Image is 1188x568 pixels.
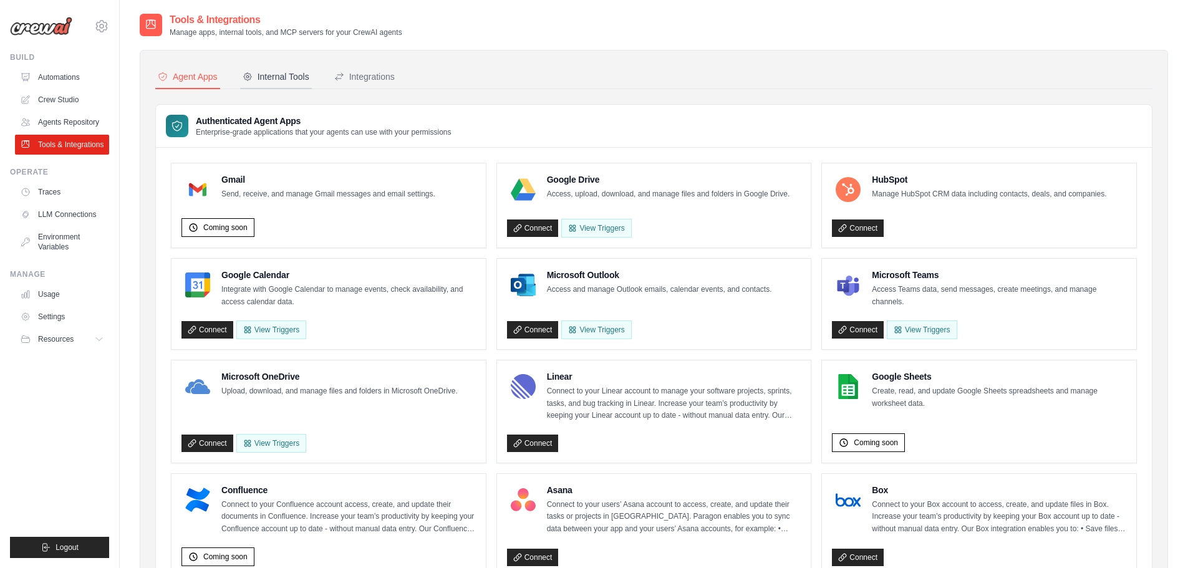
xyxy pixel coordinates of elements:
[185,272,210,297] img: Google Calendar Logo
[547,385,801,422] p: Connect to your Linear account to manage your software projects, sprints, tasks, and bug tracking...
[221,173,435,186] h4: Gmail
[221,370,458,383] h4: Microsoft OneDrive
[196,127,452,137] p: Enterprise-grade applications that your agents can use with your permissions
[196,115,452,127] h3: Authenticated Agent Apps
[561,219,631,238] : View Triggers
[236,434,306,453] : View Triggers
[15,284,109,304] a: Usage
[203,552,248,562] span: Coming soon
[507,549,559,566] a: Connect
[221,385,458,398] p: Upload, download, and manage files and folders in Microsoft OneDrive.
[836,488,861,513] img: Box Logo
[507,219,559,237] a: Connect
[547,499,801,536] p: Connect to your users’ Asana account to access, create, and update their tasks or projects in [GE...
[181,435,233,452] a: Connect
[15,112,109,132] a: Agents Repository
[547,284,772,296] p: Access and manage Outlook emails, calendar events, and contacts.
[872,484,1126,496] h4: Box
[872,269,1126,281] h4: Microsoft Teams
[185,177,210,202] img: Gmail Logo
[15,329,109,349] button: Resources
[547,188,790,201] p: Access, upload, download, and manage files and folders in Google Drive.
[507,321,559,339] a: Connect
[547,269,772,281] h4: Microsoft Outlook
[836,272,861,297] img: Microsoft Teams Logo
[872,499,1126,536] p: Connect to your Box account to access, create, and update files in Box. Increase your team’s prod...
[872,173,1106,186] h4: HubSpot
[15,227,109,257] a: Environment Variables
[203,223,248,233] span: Coming soon
[836,374,861,399] img: Google Sheets Logo
[221,269,476,281] h4: Google Calendar
[236,320,306,339] button: View Triggers
[243,70,309,83] div: Internal Tools
[887,320,957,339] : View Triggers
[15,205,109,224] a: LLM Connections
[15,307,109,327] a: Settings
[832,321,884,339] a: Connect
[547,370,801,383] h4: Linear
[10,537,109,558] button: Logout
[547,173,790,186] h4: Google Drive
[334,70,395,83] div: Integrations
[221,499,476,536] p: Connect to your Confluence account access, create, and update their documents in Confluence. Incr...
[158,70,218,83] div: Agent Apps
[10,52,109,62] div: Build
[511,374,536,399] img: Linear Logo
[511,272,536,297] img: Microsoft Outlook Logo
[170,12,402,27] h2: Tools & Integrations
[15,90,109,110] a: Crew Studio
[221,188,435,201] p: Send, receive, and manage Gmail messages and email settings.
[155,65,220,89] button: Agent Apps
[38,334,74,344] span: Resources
[511,177,536,202] img: Google Drive Logo
[56,542,79,552] span: Logout
[185,488,210,513] img: Confluence Logo
[10,269,109,279] div: Manage
[240,65,312,89] button: Internal Tools
[832,219,884,237] a: Connect
[332,65,397,89] button: Integrations
[221,484,476,496] h4: Confluence
[15,67,109,87] a: Automations
[872,188,1106,201] p: Manage HubSpot CRM data including contacts, deals, and companies.
[221,284,476,308] p: Integrate with Google Calendar to manage events, check availability, and access calendar data.
[872,385,1126,410] p: Create, read, and update Google Sheets spreadsheets and manage worksheet data.
[185,374,210,399] img: Microsoft OneDrive Logo
[181,321,233,339] a: Connect
[832,549,884,566] a: Connect
[561,320,631,339] : View Triggers
[854,438,898,448] span: Coming soon
[15,135,109,155] a: Tools & Integrations
[836,177,861,202] img: HubSpot Logo
[507,435,559,452] a: Connect
[872,370,1126,383] h4: Google Sheets
[547,484,801,496] h4: Asana
[15,182,109,202] a: Traces
[170,27,402,37] p: Manage apps, internal tools, and MCP servers for your CrewAI agents
[10,17,72,36] img: Logo
[511,488,536,513] img: Asana Logo
[872,284,1126,308] p: Access Teams data, send messages, create meetings, and manage channels.
[10,167,109,177] div: Operate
